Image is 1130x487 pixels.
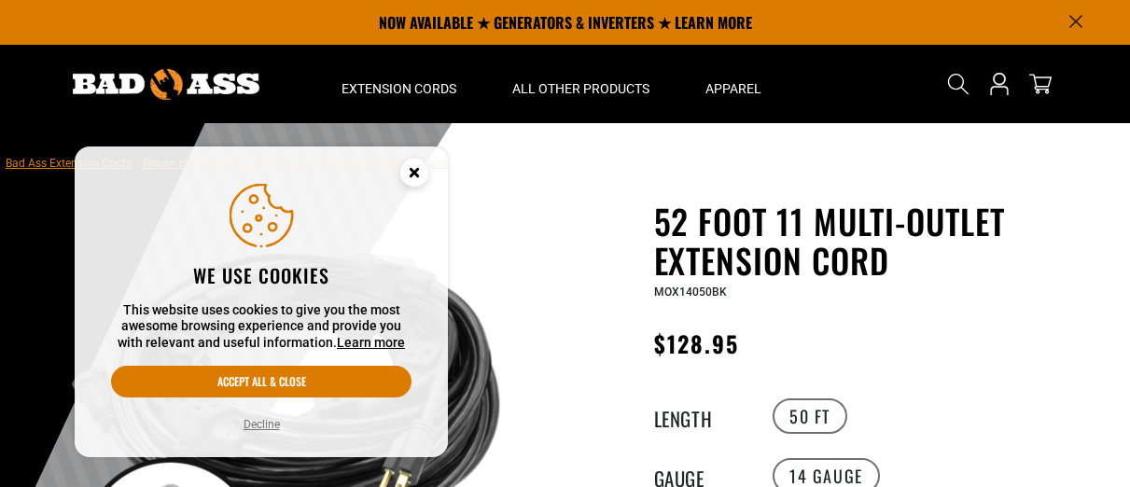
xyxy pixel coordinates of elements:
img: Bad Ass Extension Cords [73,69,259,100]
p: This website uses cookies to give you the most awesome browsing experience and provide you with r... [111,302,412,352]
summary: All Other Products [484,45,677,123]
a: Learn more [337,335,405,350]
h1: 52 Foot 11 Multi-Outlet Extension Cord [654,202,1111,280]
span: MOX14050BK [654,285,727,299]
nav: breadcrumbs [6,151,448,174]
span: All Other Products [512,80,649,97]
span: Extension Cords [342,80,456,97]
label: 50 FT [773,398,847,434]
a: Bad Ass Extension Cords [6,157,132,170]
button: Accept all & close [111,366,412,397]
summary: Search [943,69,973,99]
legend: Length [654,404,747,428]
summary: Extension Cords [314,45,484,123]
span: $128.95 [654,327,740,360]
button: Decline [238,415,286,434]
aside: Cookie Consent [75,146,448,458]
summary: Apparel [677,45,789,123]
h2: We use cookies [111,263,412,287]
span: Apparel [705,80,761,97]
